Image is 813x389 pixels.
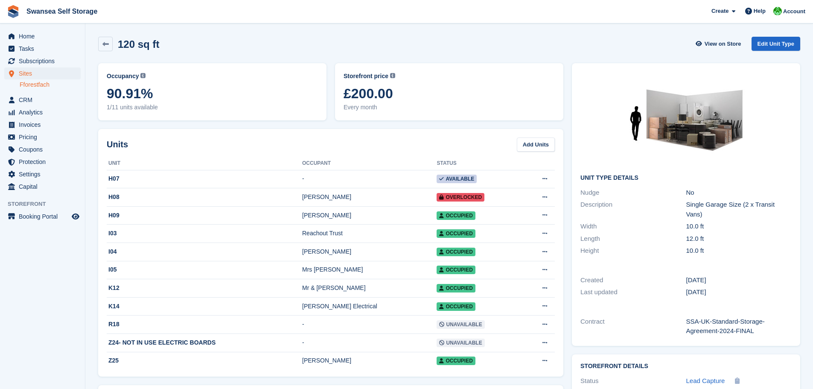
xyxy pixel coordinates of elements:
[437,357,475,365] span: Occupied
[107,157,302,170] th: Unit
[302,157,437,170] th: Occupant
[580,234,686,244] div: Length
[19,67,70,79] span: Sites
[686,188,792,198] div: No
[4,143,81,155] a: menu
[140,73,146,78] img: icon-info-grey-7440780725fd019a000dd9b08b2336e03edf1995a4989e88bcd33f0948082b44.svg
[107,193,302,202] div: H08
[754,7,766,15] span: Help
[4,106,81,118] a: menu
[107,103,318,112] span: 1/11 units available
[107,338,302,347] div: Z24- NOT IN USE ELECTRIC BOARDS
[580,363,792,370] h2: Storefront Details
[580,188,686,198] div: Nudge
[344,86,555,101] span: £200.00
[4,168,81,180] a: menu
[107,356,302,365] div: Z25
[686,234,792,244] div: 12.0 ft
[4,43,81,55] a: menu
[19,94,70,106] span: CRM
[437,284,475,292] span: Occupied
[4,131,81,143] a: menu
[19,43,70,55] span: Tasks
[437,229,475,238] span: Occupied
[302,229,437,238] div: Reachout Trust
[4,67,81,79] a: menu
[437,320,484,329] span: Unavailable
[517,137,555,152] a: Add Units
[437,211,475,220] span: Occupied
[686,222,792,231] div: 10.0 ft
[107,302,302,311] div: K14
[580,222,686,231] div: Width
[19,156,70,168] span: Protection
[695,37,745,51] a: View on Store
[773,7,782,15] img: Andrew Robbins
[107,174,302,183] div: H07
[580,246,686,256] div: Height
[302,247,437,256] div: [PERSON_NAME]
[4,181,81,193] a: menu
[686,377,725,384] span: Lead Capture
[437,193,484,202] span: Overlocked
[686,317,792,336] div: SSA-UK-Standard-Storage-Agreement-2024-FINAL
[580,376,686,386] div: Status
[7,5,20,18] img: stora-icon-8386f47178a22dfd0bd8f6a31ec36ba5ce8667c1dd55bd0f319d3a0aa187defe.svg
[107,247,302,256] div: I04
[302,265,437,274] div: Mrs [PERSON_NAME]
[686,275,792,285] div: [DATE]
[107,320,302,329] div: R18
[302,211,437,220] div: [PERSON_NAME]
[437,302,475,311] span: Occupied
[19,119,70,131] span: Invoices
[302,334,437,352] td: -
[4,94,81,106] a: menu
[390,73,395,78] img: icon-info-grey-7440780725fd019a000dd9b08b2336e03edf1995a4989e88bcd33f0948082b44.svg
[70,211,81,222] a: Preview store
[580,287,686,297] div: Last updated
[686,376,725,386] a: Lead Capture
[19,131,70,143] span: Pricing
[437,175,477,183] span: Available
[107,284,302,292] div: K12
[20,81,81,89] a: Fforestfach
[302,193,437,202] div: [PERSON_NAME]
[580,200,686,219] div: Description
[783,7,805,16] span: Account
[437,339,484,347] span: Unavailable
[107,86,318,101] span: 90.91%
[437,248,475,256] span: Occupied
[107,229,302,238] div: I03
[19,106,70,118] span: Analytics
[752,37,800,51] a: Edit Unit Type
[4,119,81,131] a: menu
[344,72,388,81] span: Storefront price
[19,143,70,155] span: Coupons
[437,157,522,170] th: Status
[8,200,85,208] span: Storefront
[344,103,555,112] span: Every month
[622,72,750,168] img: 125-sqft-unit.jpg
[302,316,437,334] td: -
[19,55,70,67] span: Subscriptions
[580,275,686,285] div: Created
[686,246,792,256] div: 10.0 ft
[4,211,81,222] a: menu
[19,168,70,180] span: Settings
[580,175,792,181] h2: Unit Type details
[686,200,792,219] div: Single Garage Size (2 x Transit Vans)
[107,72,139,81] span: Occupancy
[705,40,741,48] span: View on Store
[686,287,792,297] div: [DATE]
[19,211,70,222] span: Booking Portal
[711,7,728,15] span: Create
[4,30,81,42] a: menu
[4,55,81,67] a: menu
[23,4,101,18] a: Swansea Self Storage
[118,38,159,50] h2: 120 sq ft
[107,265,302,274] div: I05
[580,317,686,336] div: Contract
[302,284,437,292] div: Mr & [PERSON_NAME]
[302,170,437,188] td: -
[107,138,128,151] h2: Units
